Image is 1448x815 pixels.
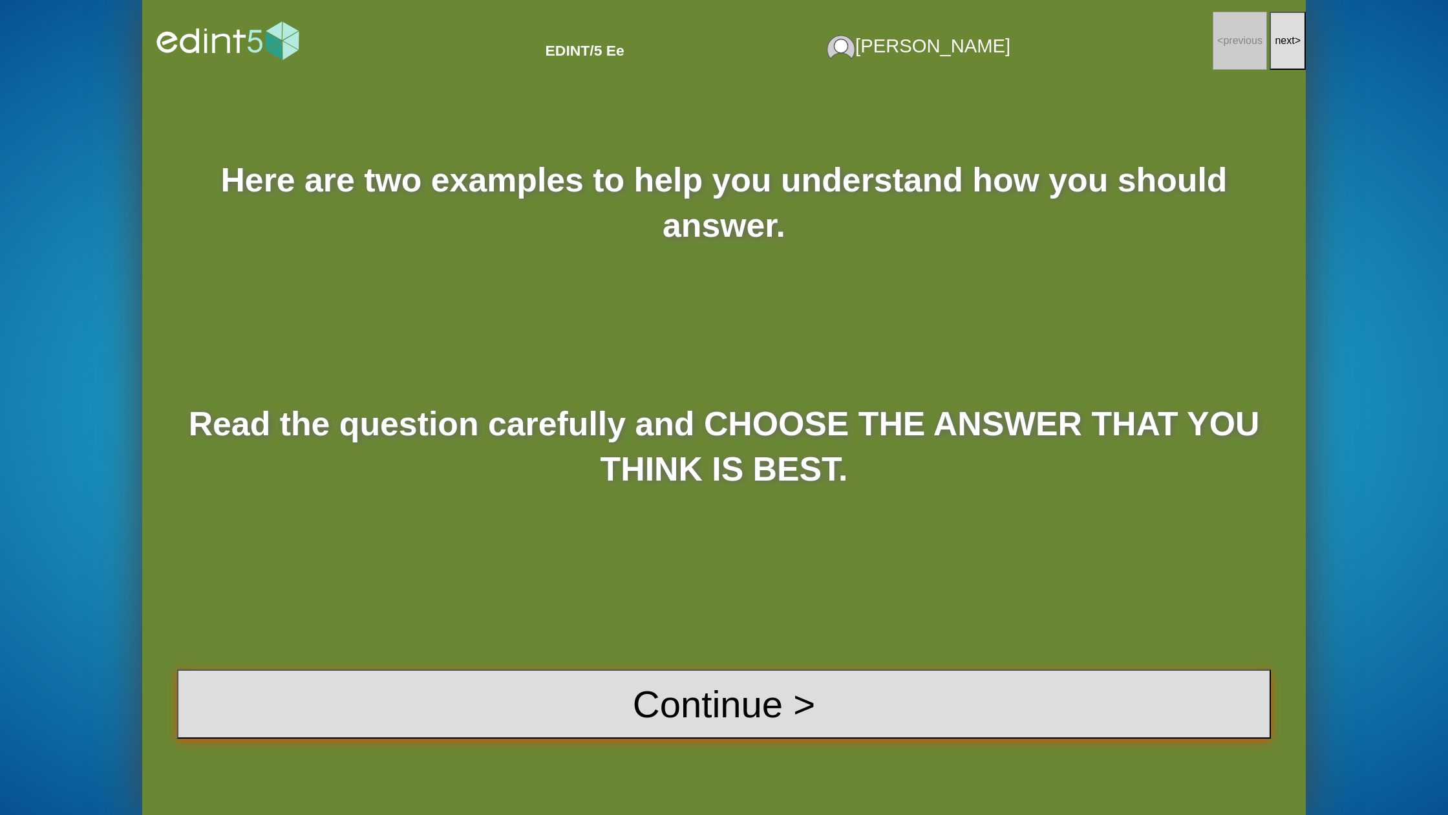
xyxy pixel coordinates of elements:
[1275,35,1294,46] span: next
[516,22,624,60] div: item: 5EeG2
[546,42,624,60] div: item: 5EeG2
[177,669,1271,739] button: Continue >
[827,35,855,60] img: alumnogenerico.svg
[177,402,1271,492] p: Read the question carefully and CHOOSE THE ANSWER THAT YOU THINK IS BEST.
[827,35,1011,60] div: Person that is taken the test
[1213,12,1267,71] button: <previous
[1270,12,1306,71] button: next>
[177,158,1271,248] p: Here are two examples to help you understand how you should answer.
[1223,35,1262,46] span: previous
[150,8,306,74] img: logo_edint5_num_blanco.svg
